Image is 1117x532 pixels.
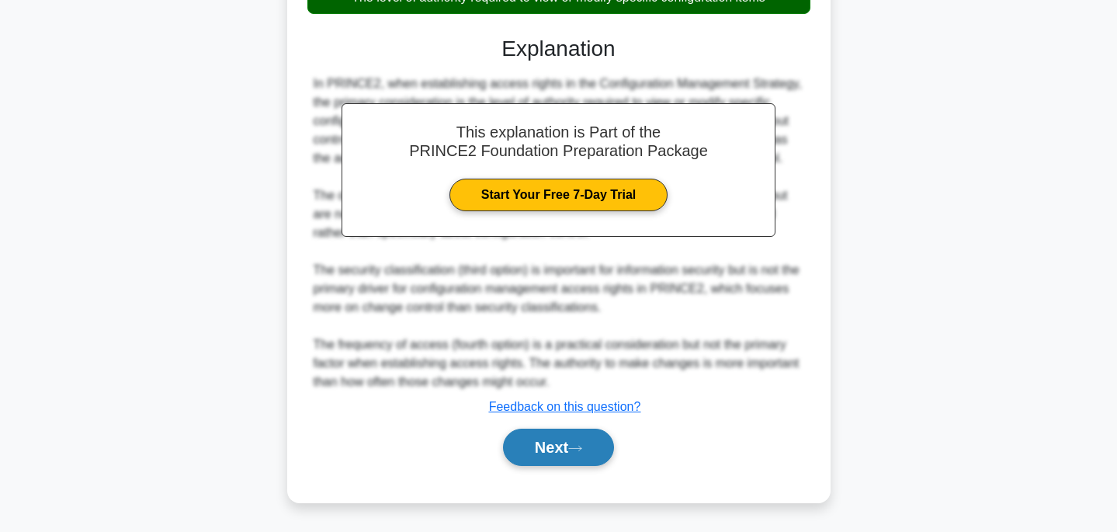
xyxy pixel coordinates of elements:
button: Next [503,429,614,466]
a: Feedback on this question? [489,400,641,413]
h3: Explanation [317,36,801,62]
a: Start Your Free 7-Day Trial [449,179,668,211]
div: In PRINCE2, when establishing access rights in the Configuration Management Strategy, the primary... [314,75,804,391]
